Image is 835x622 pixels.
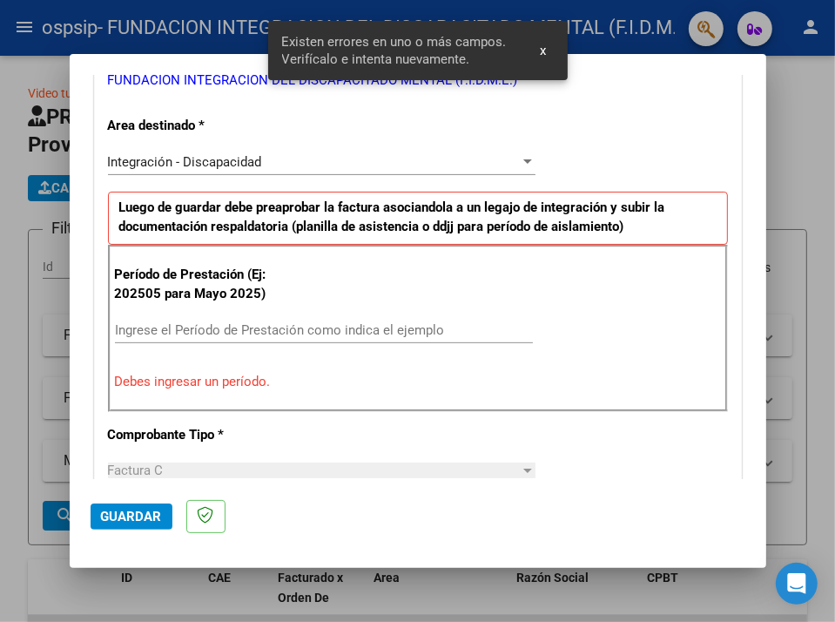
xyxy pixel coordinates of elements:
span: Existen errores en uno o más campos. Verifícalo e intenta nuevamente. [282,33,520,68]
p: Debes ingresar un período. [115,372,721,392]
p: Comprobante Tipo * [108,425,294,445]
p: Area destinado * [108,116,294,136]
button: x [527,35,561,66]
span: Integración - Discapacidad [108,154,262,170]
strong: Luego de guardar debe preaprobar la factura asociandola a un legajo de integración y subir la doc... [119,199,665,235]
span: Factura C [108,463,164,478]
div: Open Intercom Messenger [776,563,818,605]
p: FUNDACION INTEGRACION DEL DISCAPACITADO MENTAL (F.I.D.M.E.) [108,71,728,91]
button: Guardar [91,504,172,530]
span: x [541,43,547,58]
span: Guardar [101,509,162,524]
p: Período de Prestación (Ej: 202505 para Mayo 2025) [115,265,297,304]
